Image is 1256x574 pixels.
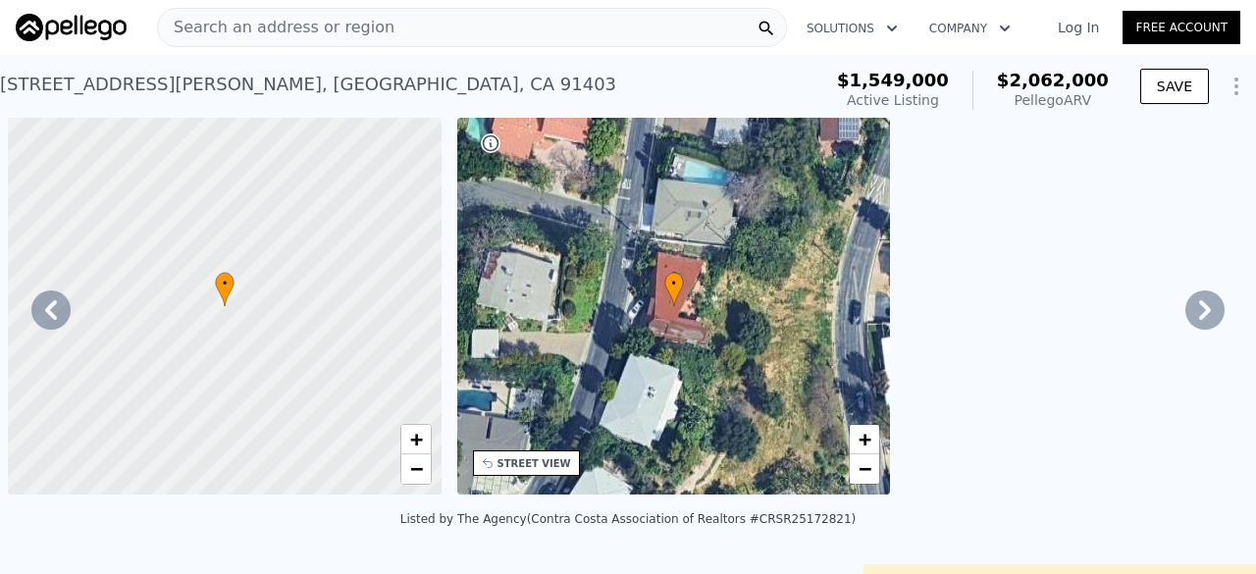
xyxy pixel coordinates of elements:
button: SAVE [1140,69,1209,104]
div: • [664,272,684,306]
span: $2,062,000 [997,70,1109,90]
div: Listed by The Agency (Contra Costa Association of Realtors #CRSR25172821) [400,512,857,526]
span: • [664,275,684,292]
a: Zoom out [401,454,431,484]
a: Free Account [1123,11,1240,44]
button: Show Options [1217,67,1256,106]
span: Active Listing [847,92,939,108]
button: Solutions [791,11,914,46]
a: Zoom in [850,425,879,454]
span: + [409,427,422,451]
div: • [215,272,235,306]
a: Zoom in [401,425,431,454]
span: • [215,275,235,292]
span: − [859,456,871,481]
span: Search an address or region [158,16,394,39]
span: $1,549,000 [837,70,949,90]
button: Company [914,11,1026,46]
span: − [409,456,422,481]
div: STREET VIEW [497,456,571,471]
div: Pellego ARV [997,90,1109,110]
img: Pellego [16,14,127,41]
span: + [859,427,871,451]
a: Log In [1034,18,1123,37]
a: Zoom out [850,454,879,484]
